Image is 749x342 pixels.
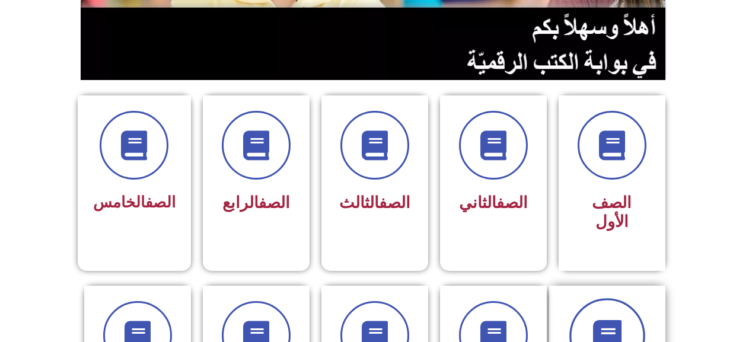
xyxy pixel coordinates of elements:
span: الثاني [459,193,528,212]
span: الرابع [222,193,290,212]
a: الصف [145,193,176,211]
span: الصف الأول [592,193,632,231]
span: الثالث [339,193,410,212]
a: الصف [259,193,290,212]
a: الصف [379,193,410,212]
span: الخامس [93,193,176,211]
a: الصف [496,193,528,212]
